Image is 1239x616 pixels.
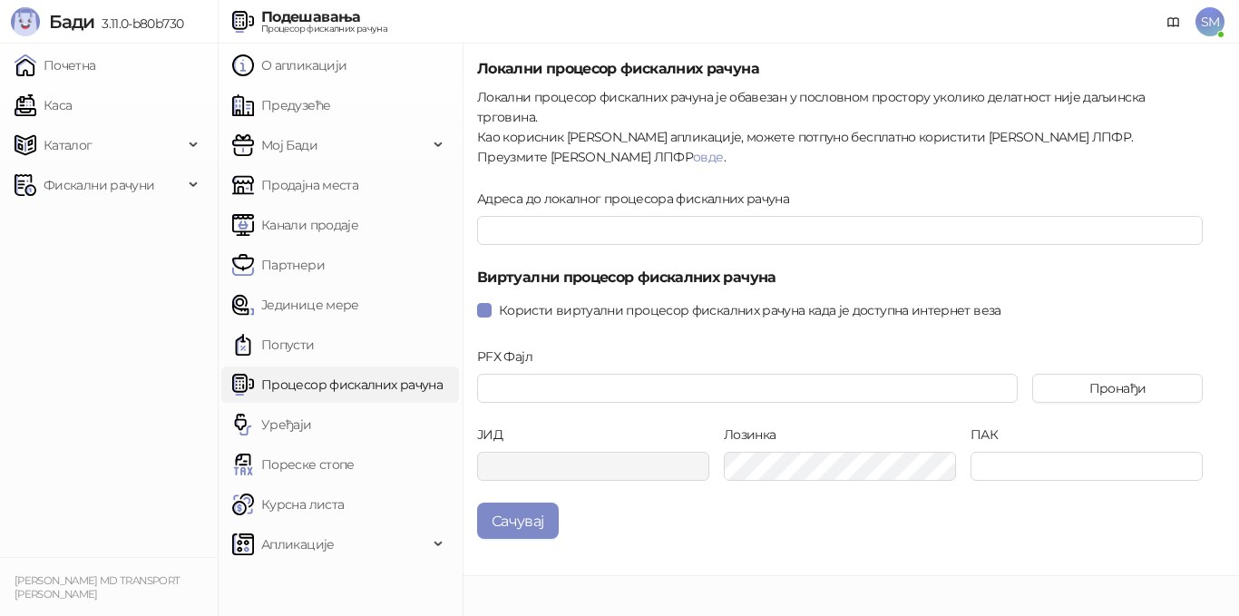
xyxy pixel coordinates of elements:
a: Попусти [232,327,315,363]
h5: Локални процесор фискалних рачуна [477,58,1203,80]
a: О апликацији [232,47,346,83]
span: Бади [49,11,94,33]
div: Подешавања [261,10,387,24]
small: [PERSON_NAME] MD TRANSPORT [PERSON_NAME] [15,574,180,601]
span: Апликације [261,526,335,562]
input: Лозинка [724,452,956,481]
input: Адреса до локалног процесора фискалних рачуна [477,216,1203,245]
input: ЈИД [477,452,709,481]
a: Јединице мере [232,287,359,323]
div: Локални процесор фискалних рачуна је обавезан у пословном простору уколико делатност није даљинск... [477,87,1203,167]
span: 3.11.0-b80b730 [94,15,183,32]
label: PFX Фајл [477,347,543,367]
label: Адреса до локалног процесора фискалних рачуна [477,189,801,209]
a: Каса [15,87,72,123]
label: Лозинка [724,425,787,445]
span: SM [1195,7,1224,36]
a: Пореске стопе [232,446,355,483]
a: овде [693,149,723,165]
a: Почетна [15,47,96,83]
a: Канали продаје [232,207,358,243]
button: Пронађи [1032,374,1203,403]
input: ПАК [971,452,1203,481]
label: ПАК [971,425,1009,445]
span: Фискални рачуни [44,167,154,203]
span: Каталог [44,127,93,163]
a: Партнери [232,247,325,283]
a: Предузеће [232,87,330,123]
input: PFX Фајл [477,374,1018,403]
a: Уређаји [232,406,312,443]
span: Мој Бади [261,127,317,163]
h5: Виртуални процесор фискалних рачуна [477,267,1203,288]
a: Продајна места [232,167,358,203]
a: Процесор фискалних рачуна [232,367,443,403]
label: ЈИД [477,425,513,445]
button: Сачувај [477,503,559,539]
span: Користи виртуални процесор фискалних рачуна када је доступна интернет веза [492,300,1009,320]
a: Документација [1159,7,1188,36]
a: Курсна листа [232,486,344,523]
div: Процесор фискалних рачуна [261,24,387,34]
img: Logo [11,7,40,36]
